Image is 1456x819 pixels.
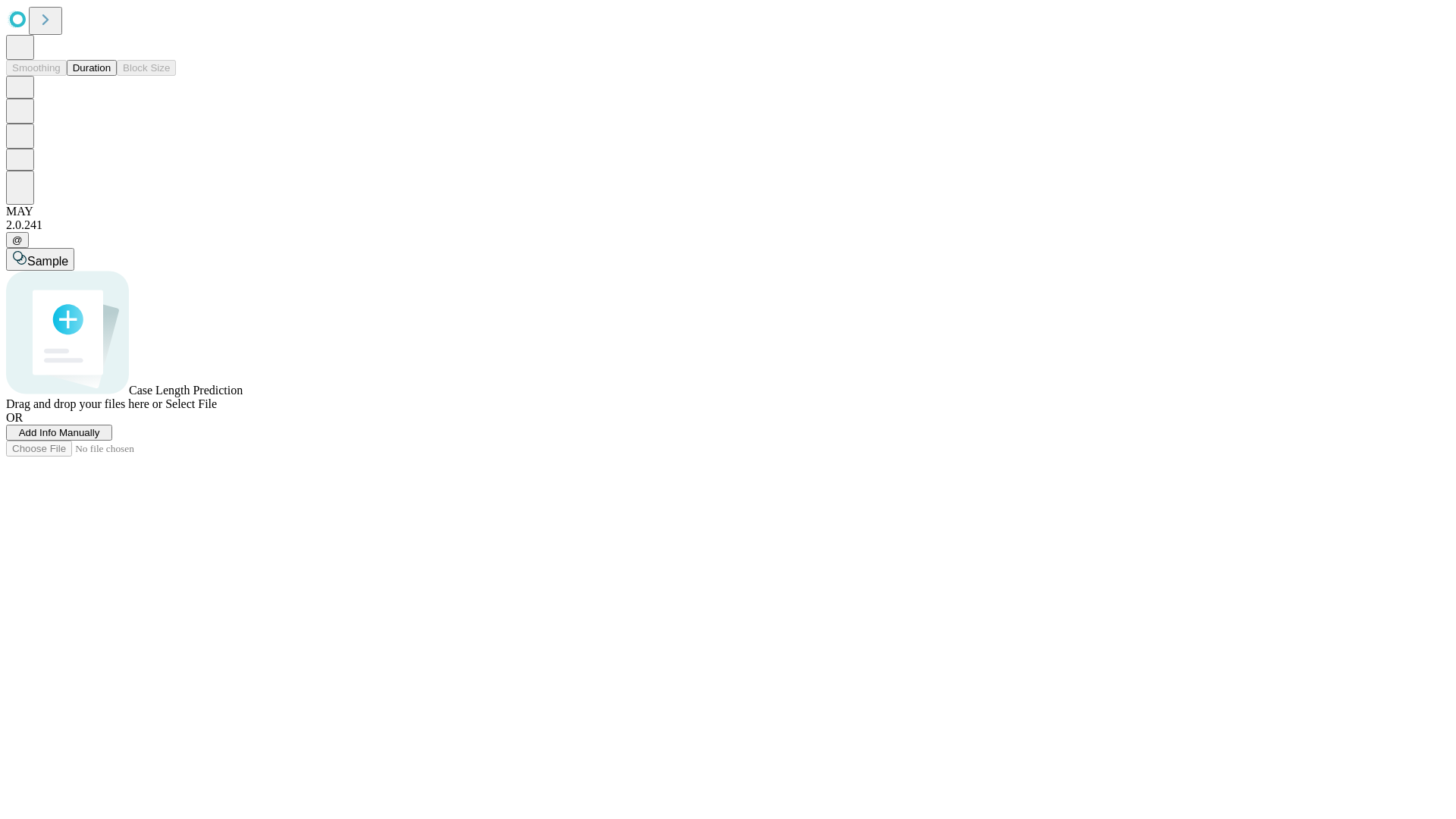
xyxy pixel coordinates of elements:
[67,60,117,76] button: Duration
[6,205,1450,218] div: MAY
[165,397,217,410] span: Select File
[12,234,23,246] span: @
[6,425,112,441] button: Add Info Manually
[117,60,176,76] button: Block Size
[6,60,67,76] button: Smoothing
[27,255,68,268] span: Sample
[6,218,1450,232] div: 2.0.241
[6,397,162,410] span: Drag and drop your files here or
[6,232,29,248] button: @
[129,384,243,397] span: Case Length Prediction
[6,248,74,271] button: Sample
[6,411,23,424] span: OR
[19,427,100,438] span: Add Info Manually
